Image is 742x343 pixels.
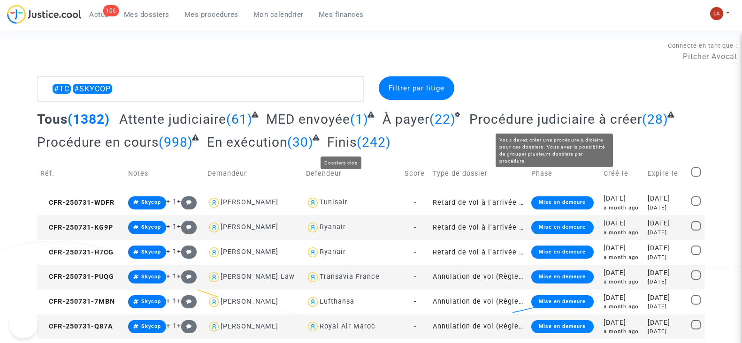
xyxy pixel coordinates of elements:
div: [DATE] [604,218,641,229]
img: icon-user.svg [207,221,221,234]
span: + [177,198,197,206]
td: Notes [125,157,204,190]
span: MED envoyée [266,112,350,127]
div: Ryanair [320,223,346,231]
div: Mise en demeure [531,320,593,333]
span: + [177,223,197,231]
span: - [414,298,416,306]
td: Créé le [600,157,644,190]
div: [DATE] [648,293,685,303]
span: CFR-250731-Q87A [40,322,113,330]
div: [DATE] [648,254,685,261]
span: Procédure en cours [37,134,159,150]
span: CFR-250731-KG9P [40,224,113,231]
span: (242) [357,134,391,150]
span: Actus [89,10,109,19]
td: Defendeur [303,157,401,190]
span: + 1 [166,297,177,305]
span: + 1 [166,247,177,255]
div: Mise en demeure [531,221,593,234]
div: Transavia France [320,273,380,281]
td: Annulation de vol (Règlement CE n°261/2004) [429,290,528,314]
td: Retard de vol à l'arrivée (Règlement CE n°261/2004) [429,190,528,215]
div: a month ago [604,254,641,261]
span: + [177,247,197,255]
td: Annulation de vol (Règlement CE n°261/2004) [429,314,528,339]
div: [DATE] [648,278,685,286]
span: Mes procédures [184,10,238,19]
img: icon-user.svg [306,221,320,234]
span: Mes finances [319,10,364,19]
span: (22) [429,112,456,127]
div: [PERSON_NAME] [221,248,278,256]
div: [DATE] [648,303,685,311]
div: a month ago [604,328,641,336]
img: icon-user.svg [207,295,221,309]
div: [DATE] [604,318,641,328]
td: Retard de vol à l'arrivée (Règlement CE n°261/2004) [429,215,528,240]
div: [PERSON_NAME] [221,223,278,231]
a: Mes finances [311,7,371,22]
div: [DATE] [604,194,641,204]
div: [DATE] [604,293,641,303]
div: Mise en demeure [531,196,593,209]
span: Mon calendrier [253,10,304,19]
span: Skycop [141,274,161,280]
span: Attente judiciaire [119,112,226,127]
span: - [414,273,416,281]
span: Tous [37,112,68,127]
span: - [414,248,416,256]
span: À payer [382,112,429,127]
iframe: Help Scout Beacon - Open [9,310,38,338]
div: Lufthansa [320,298,354,306]
span: (1) [350,112,368,127]
span: Connecté en tant que : [668,42,737,49]
div: [DATE] [648,318,685,328]
span: Mes dossiers [124,10,169,19]
div: [DATE] [648,194,685,204]
div: 106 [103,5,119,16]
td: Phase [528,157,600,190]
td: Réf. [37,157,125,190]
div: [DATE] [604,268,641,278]
img: icon-user.svg [306,320,320,334]
a: Mes dossiers [116,7,177,22]
span: + 1 [166,198,177,206]
span: (998) [159,134,193,150]
span: Skycop [141,199,161,205]
span: CFR-250731-PUQG [40,273,114,281]
img: jc-logo.svg [7,5,82,24]
span: (30) [287,134,314,150]
span: + [177,297,197,305]
img: icon-user.svg [207,196,221,209]
td: Score [401,157,429,190]
div: Mise en demeure [531,270,593,283]
span: (1382) [68,112,110,127]
span: CFR-250731-WDFR [40,199,115,207]
span: Skycop [141,224,161,230]
div: [PERSON_NAME] [221,198,278,206]
img: icon-user.svg [207,320,221,334]
a: Mon calendrier [246,7,311,22]
span: CFR-250731-7MBN [40,298,115,306]
div: Royal Air Maroc [320,322,375,330]
div: [DATE] [604,243,641,254]
span: - [414,199,416,207]
div: [PERSON_NAME] [221,298,278,306]
span: Procédure judiciaire à créer [469,112,642,127]
td: Type de dossier [429,157,528,190]
img: icon-user.svg [207,270,221,284]
span: Skycop [141,249,161,255]
div: Mise en demeure [531,295,593,308]
div: a month ago [604,204,641,212]
div: a month ago [604,278,641,286]
td: Annulation de vol (Règlement CE n°261/2004) [429,265,528,290]
img: icon-user.svg [306,196,320,209]
a: Mes procédures [177,7,246,22]
div: a month ago [604,303,641,311]
span: + 1 [166,272,177,280]
span: - [414,322,416,330]
span: CFR-250731-H7CG [40,248,114,256]
span: (28) [642,112,668,127]
div: [PERSON_NAME] Law [221,273,295,281]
